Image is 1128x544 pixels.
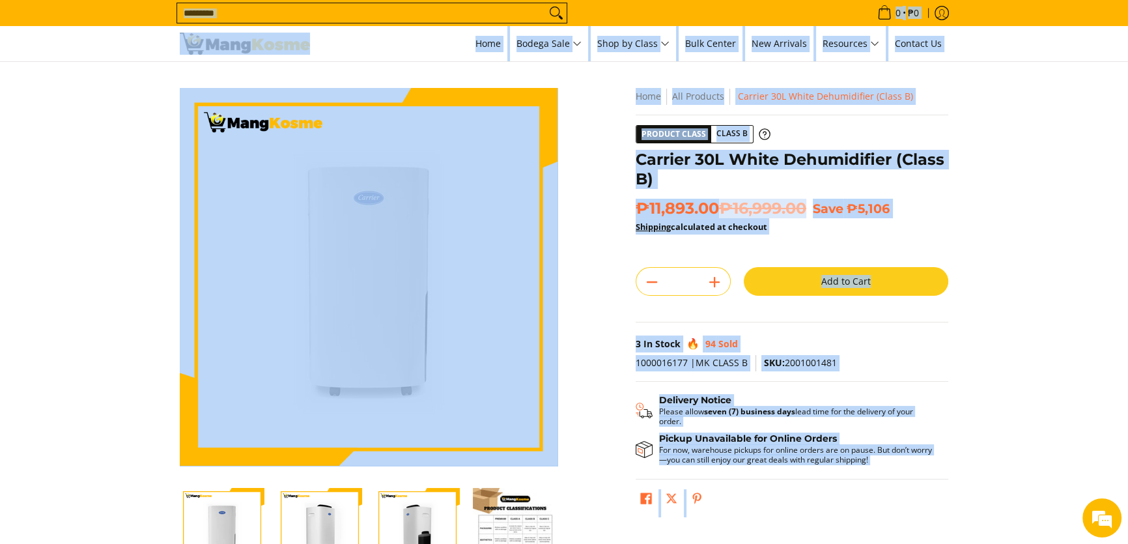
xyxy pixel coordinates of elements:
button: Add [699,272,730,293]
strong: Delivery Notice [659,394,731,406]
span: Bodega Sale [516,36,582,52]
span: Home [475,37,501,50]
span: • [873,6,923,20]
span: 1000016177 |MK CLASS B [636,356,748,369]
span: ₱0 [906,8,921,18]
strong: seven (7) business days [704,406,795,417]
a: All Products [672,90,724,102]
span: 2001001481 [764,356,837,369]
del: ₱16,999.00 [719,199,806,218]
h1: Carrier 30L White Dehumidifier (Class B) [636,150,948,189]
a: Shipping [636,221,671,233]
a: Resources [816,26,886,61]
a: Home [636,90,661,102]
a: Shop by Class [591,26,676,61]
span: Shop by Class [597,36,670,52]
a: Bodega Sale [510,26,588,61]
span: 3 [636,337,641,350]
button: Search [546,3,567,23]
button: Subtract [636,272,668,293]
a: Post on X [662,489,681,511]
span: Contact Us [895,37,942,50]
span: Carrier 30L White Dehumidifier (Class B) [738,90,913,102]
img: carrier-30-liter-dehumidier-premium-full-view-mang-kosme [180,88,557,466]
nav: Breadcrumbs [636,88,948,105]
span: In Stock [643,337,681,350]
span: 94 [705,337,716,350]
a: New Arrivals [745,26,813,61]
span: Sold [718,337,738,350]
nav: Main Menu [323,26,948,61]
span: ₱5,106 [847,201,890,216]
a: Product Class Class B [636,125,770,143]
a: Bulk Center [679,26,742,61]
button: Add to Cart [744,267,948,296]
img: Carrier 30-Liter Dehumidifier - White (Class B) l Mang Kosme [180,33,310,55]
p: Please allow lead time for the delivery of your order. [659,407,935,426]
span: Resources [823,36,879,52]
strong: calculated at checkout [636,221,767,233]
span: Product Class [636,126,711,143]
span: 0 [894,8,903,18]
a: Share on Facebook [637,489,655,511]
span: Save [813,201,843,216]
span: SKU: [764,356,785,369]
span: Class B [711,126,753,142]
button: Shipping & Delivery [636,395,935,426]
span: ₱11,893.00 [636,199,806,218]
span: New Arrivals [752,37,807,50]
span: Bulk Center [685,37,736,50]
strong: Pickup Unavailable for Online Orders [659,433,837,444]
p: For now, warehouse pickups for online orders are on pause. But don’t worry—you can still enjoy ou... [659,445,935,465]
a: Pin on Pinterest [688,489,706,511]
a: Home [469,26,507,61]
a: Contact Us [888,26,948,61]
